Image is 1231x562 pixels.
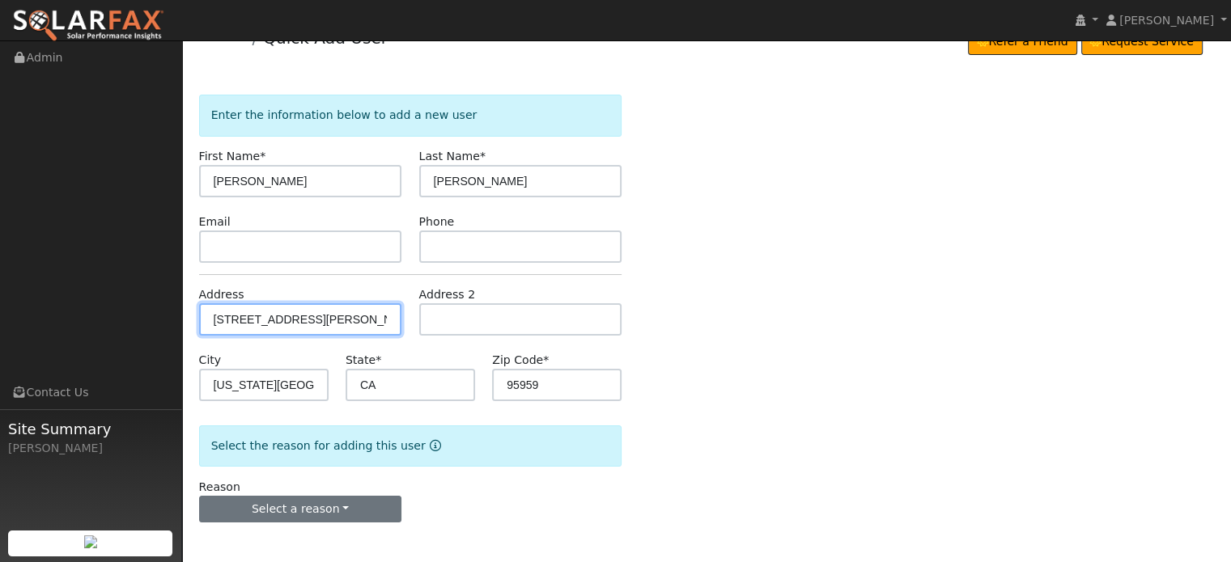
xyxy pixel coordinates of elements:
[84,535,97,548] img: retrieve
[346,352,381,369] label: State
[263,28,388,48] a: Quick Add User
[1081,28,1203,56] a: Request Service
[12,9,164,43] img: SolarFax
[8,418,173,440] span: Site Summary
[480,150,486,163] span: Required
[260,150,265,163] span: Required
[543,353,549,366] span: Required
[968,28,1077,56] a: Refer a Friend
[419,148,486,165] label: Last Name
[199,95,622,136] div: Enter the information below to add a new user
[199,352,222,369] label: City
[210,31,247,44] a: Admin
[199,479,240,496] label: Reason
[199,213,231,230] label: Email
[199,496,402,523] button: Select a reason
[199,286,244,303] label: Address
[8,440,173,457] div: [PERSON_NAME]
[1119,14,1214,27] span: [PERSON_NAME]
[492,352,549,369] label: Zip Code
[199,425,622,467] div: Select the reason for adding this user
[376,353,381,366] span: Required
[426,439,441,452] a: Reason for new user
[419,286,476,303] label: Address 2
[199,148,266,165] label: First Name
[419,213,455,230] label: Phone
